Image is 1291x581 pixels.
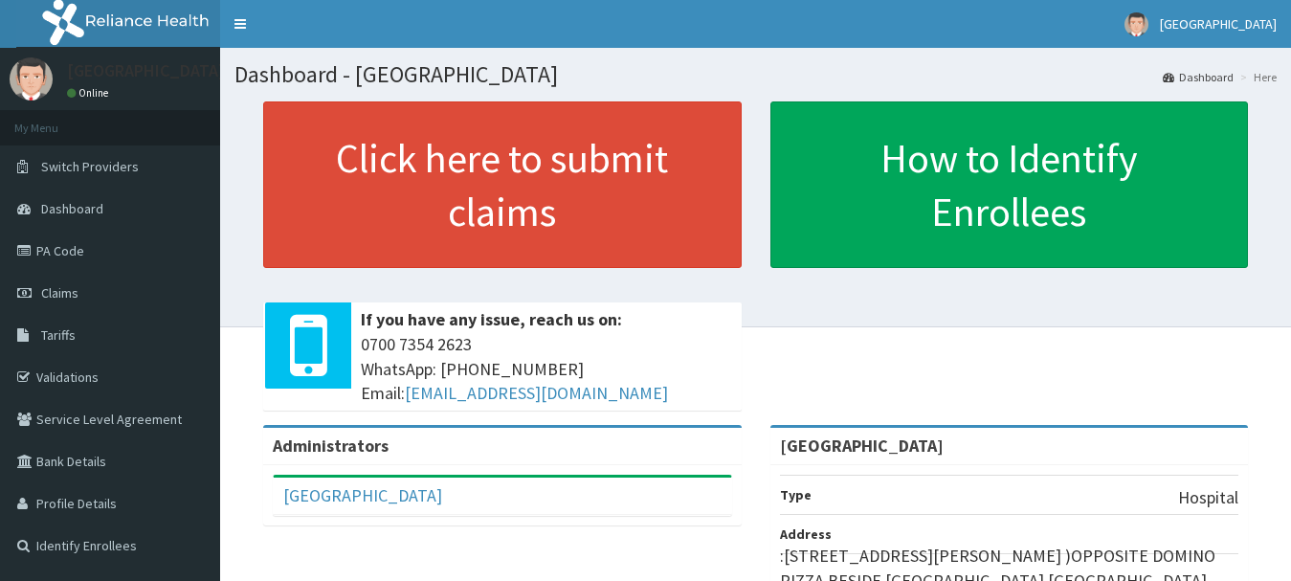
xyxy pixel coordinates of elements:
p: Hospital [1178,485,1238,510]
img: User Image [1124,12,1148,36]
a: Dashboard [1163,69,1234,85]
b: Administrators [273,435,389,457]
span: Dashboard [41,200,103,217]
li: Here [1235,69,1277,85]
a: [GEOGRAPHIC_DATA] [283,484,442,506]
a: Click here to submit claims [263,101,742,268]
span: Switch Providers [41,158,139,175]
span: 0700 7354 2623 WhatsApp: [PHONE_NUMBER] Email: [361,332,732,406]
b: Address [780,525,832,543]
span: Tariffs [41,326,76,344]
span: Claims [41,284,78,302]
h1: Dashboard - [GEOGRAPHIC_DATA] [234,62,1277,87]
img: User Image [10,57,53,101]
span: [GEOGRAPHIC_DATA] [1160,15,1277,33]
a: Online [67,86,113,100]
b: Type [780,486,812,503]
a: [EMAIL_ADDRESS][DOMAIN_NAME] [405,382,668,404]
strong: [GEOGRAPHIC_DATA] [780,435,944,457]
b: If you have any issue, reach us on: [361,308,622,330]
p: [GEOGRAPHIC_DATA] [67,62,225,79]
a: How to Identify Enrollees [770,101,1249,268]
